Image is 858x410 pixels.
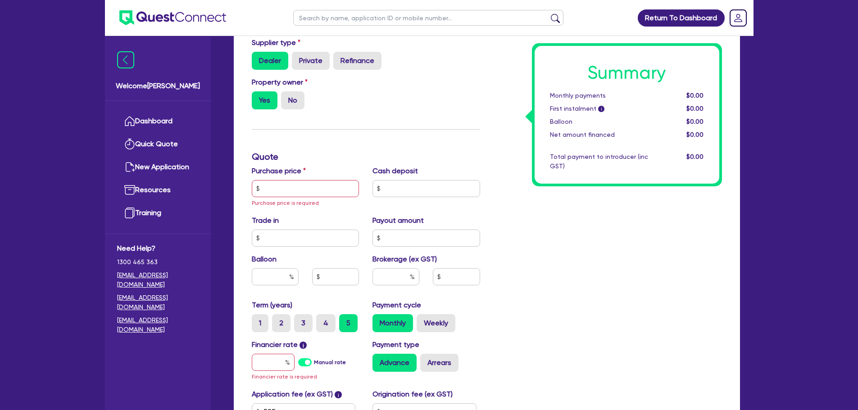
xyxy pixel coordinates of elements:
[335,391,342,398] span: i
[117,270,199,289] a: [EMAIL_ADDRESS][DOMAIN_NAME]
[333,52,381,70] label: Refinance
[314,358,346,366] label: Manual rate
[543,117,655,126] div: Balloon
[686,153,704,160] span: $0.00
[252,77,308,88] label: Property owner
[543,152,655,171] div: Total payment to introducer (inc GST)
[117,179,199,202] a: Resources
[686,131,704,138] span: $0.00
[300,342,307,349] span: i
[686,118,704,125] span: $0.00
[638,9,725,27] a: Return To Dashboard
[252,254,277,265] label: Balloon
[316,314,336,332] label: 4
[543,91,655,100] div: Monthly payments
[294,314,313,332] label: 3
[372,354,417,372] label: Advance
[281,91,304,109] label: No
[372,314,413,332] label: Monthly
[124,162,135,172] img: new-application
[292,52,330,70] label: Private
[117,293,199,312] a: [EMAIL_ADDRESS][DOMAIN_NAME]
[420,354,459,372] label: Arrears
[252,374,317,380] span: Financier rate is required
[117,156,199,179] a: New Application
[543,104,655,113] div: First instalment
[372,389,453,400] label: Origination fee (ex GST)
[117,133,199,156] a: Quick Quote
[598,106,604,113] span: i
[124,185,135,195] img: resources
[686,92,704,99] span: $0.00
[372,300,421,311] label: Payment cycle
[252,215,279,226] label: Trade in
[372,215,424,226] label: Payout amount
[252,166,306,176] label: Purchase price
[252,314,268,332] label: 1
[543,130,655,140] div: Net amount financed
[124,139,135,149] img: quick-quote
[252,37,300,48] label: Supplier type
[252,300,292,311] label: Term (years)
[417,314,455,332] label: Weekly
[293,10,563,26] input: Search by name, application ID or mobile number...
[252,389,333,400] label: Application fee (ex GST)
[252,200,319,206] span: Purchase price is required
[252,339,307,350] label: Financier rate
[117,315,199,334] a: [EMAIL_ADDRESS][DOMAIN_NAME]
[117,202,199,225] a: Training
[117,243,199,254] span: Need Help?
[117,257,199,267] span: 1300 465 363
[119,10,226,25] img: quest-connect-logo-blue
[372,339,419,350] label: Payment type
[372,254,437,265] label: Brokerage (ex GST)
[339,314,358,332] label: 5
[252,52,288,70] label: Dealer
[117,51,134,68] img: icon-menu-close
[550,62,704,84] h1: Summary
[686,105,704,112] span: $0.00
[726,6,750,30] a: Dropdown toggle
[272,314,291,332] label: 2
[252,151,480,162] h3: Quote
[117,110,199,133] a: Dashboard
[252,91,277,109] label: Yes
[124,207,135,218] img: training
[372,166,418,176] label: Cash deposit
[116,81,200,91] span: Welcome [PERSON_NAME]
